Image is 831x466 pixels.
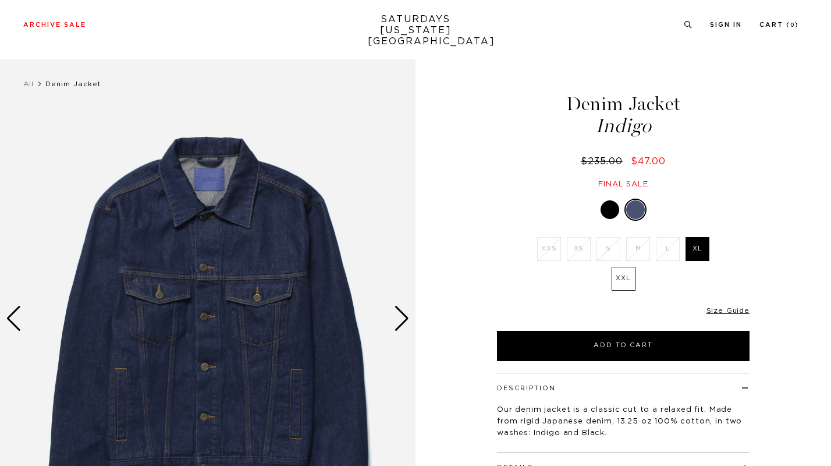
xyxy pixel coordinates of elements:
[23,80,34,87] a: All
[710,22,742,28] a: Sign In
[368,14,464,47] a: SATURDAYS[US_STATE][GEOGRAPHIC_DATA]
[23,22,86,28] a: Archive Sale
[759,22,799,28] a: Cart (0)
[790,23,795,28] small: 0
[45,80,101,87] span: Denim Jacket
